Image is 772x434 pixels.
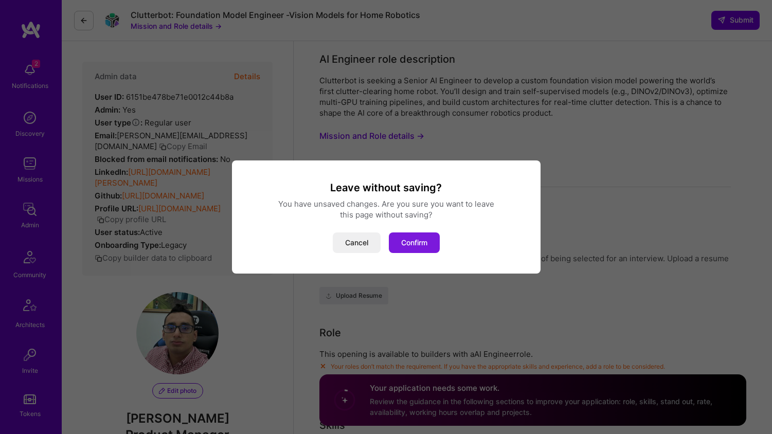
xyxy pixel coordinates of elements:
[333,232,381,253] button: Cancel
[232,160,541,274] div: modal
[244,181,528,194] h3: Leave without saving?
[244,198,528,209] div: You have unsaved changes. Are you sure you want to leave
[389,232,440,253] button: Confirm
[244,209,528,220] div: this page without saving?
